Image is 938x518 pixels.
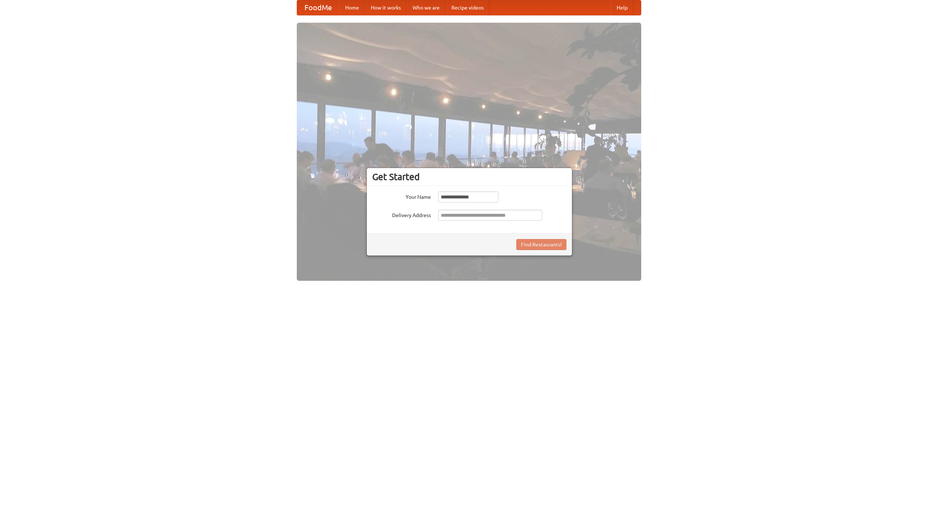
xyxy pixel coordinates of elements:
button: Find Restaurants! [516,239,566,250]
a: How it works [365,0,407,15]
a: Who we are [407,0,446,15]
a: Home [339,0,365,15]
h3: Get Started [372,171,566,182]
label: Your Name [372,191,431,201]
label: Delivery Address [372,210,431,219]
a: Help [611,0,634,15]
a: Recipe videos [446,0,490,15]
a: FoodMe [297,0,339,15]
